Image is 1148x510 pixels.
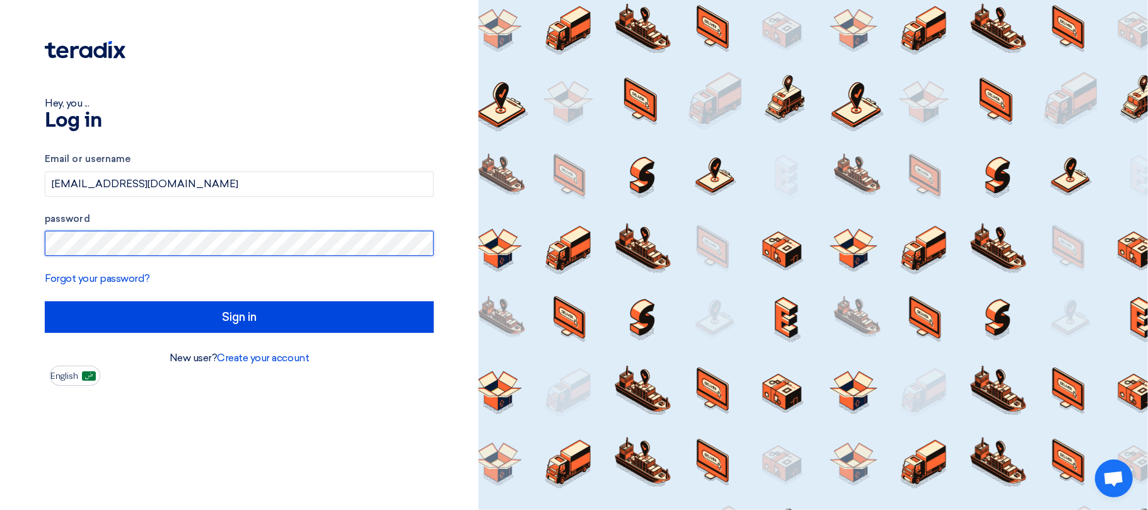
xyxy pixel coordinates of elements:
[45,272,150,284] a: Forgot your password?
[45,41,125,59] img: Teradix logo
[1095,460,1133,497] div: Open chat
[82,371,96,381] img: ar-AR.png
[170,352,217,364] font: New user?
[45,111,101,131] font: Log in
[50,366,100,386] button: English
[45,153,130,165] font: Email or username
[217,352,309,364] a: Create your account
[45,213,90,224] font: password
[45,301,434,333] input: Sign in
[45,171,434,197] input: Enter your business email or username
[50,371,78,381] font: English
[45,97,89,109] font: Hey, you ...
